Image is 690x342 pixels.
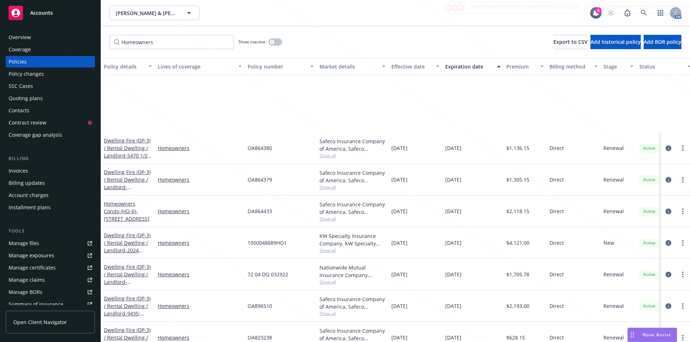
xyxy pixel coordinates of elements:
[603,144,624,152] span: Renewal
[6,274,95,286] a: Manage claims
[678,270,687,279] a: more
[9,165,28,177] div: Invoices
[104,295,151,332] a: Dwelling Fire (DP-3) / Rental Dwelling / Landlord
[549,271,564,278] span: Direct
[248,334,272,341] span: OA823238
[248,144,272,152] span: OA864380
[445,334,461,341] span: [DATE]
[248,176,272,183] span: OA864379
[158,239,242,247] a: Homeowners
[158,63,234,70] div: Lines of coverage
[9,286,42,298] div: Manage BORs
[158,334,242,341] a: Homeowners
[678,333,687,342] a: more
[6,3,95,23] a: Accounts
[603,271,624,278] span: Renewal
[549,207,564,215] span: Direct
[549,239,564,247] span: Direct
[9,299,63,310] div: Summary of insurance
[603,176,624,183] span: Renewal
[445,239,461,247] span: [DATE]
[9,117,46,128] div: Contract review
[604,6,618,20] a: Start snowing
[319,216,386,222] span: Show all
[642,240,657,246] span: Active
[9,80,33,92] div: SSC Cases
[627,328,677,342] button: Nova Assist
[319,232,386,247] div: KW Specialty Insurance Company, KW Specialty Insurance Company
[603,334,624,341] span: Renewal
[642,271,657,278] span: Active
[9,56,27,67] div: Policies
[317,58,388,75] button: Market details
[664,175,673,184] a: circleInformation
[445,176,461,183] span: [DATE]
[637,6,651,20] a: Search
[6,129,95,141] a: Coverage gap analysis
[391,207,408,215] span: [DATE]
[506,239,529,247] span: $4,121.00
[104,169,151,206] a: Dwelling Fire (DP-3) / Rental Dwelling / Landlord
[319,137,386,153] div: Safeco Insurance Company of America, Safeco Insurance (Liberty Mutual)
[9,32,31,43] div: Overview
[653,6,668,20] a: Switch app
[644,35,681,49] button: Add BOR policy
[319,184,386,190] span: Show all
[549,144,564,152] span: Direct
[603,63,626,70] div: Stage
[319,295,386,310] div: Safeco Insurance Company of America, Safeco Insurance (Liberty Mutual)
[158,271,242,278] a: Homeowners
[442,58,503,75] button: Expiration date
[248,271,288,278] span: 72 04 DQ 032922
[238,39,266,45] span: Show inactive
[595,7,602,14] div: 3
[642,177,657,183] span: Active
[590,35,641,49] button: Add historical policy
[319,201,386,216] div: Safeco Insurance Company of America, Safeco Insurance (Liberty Mutual)
[549,176,564,183] span: Direct
[9,68,44,80] div: Policy changes
[248,239,287,247] span: 1000048689HO1
[110,6,199,20] button: [PERSON_NAME] & [PERSON_NAME]
[547,58,601,75] button: Billing method
[506,207,529,215] span: $2,118.15
[158,207,242,215] a: Homeowners
[642,145,657,151] span: Active
[553,35,588,49] button: Export to CSV
[601,58,636,75] button: Stage
[628,328,637,342] div: Drag to move
[110,35,234,49] input: Filter by keyword...
[6,105,95,116] a: Contacts
[590,38,641,45] span: Add historical policy
[6,80,95,92] a: SSC Cases
[6,44,95,55] a: Coverage
[549,63,590,70] div: Billing method
[101,58,155,75] button: Policy details
[664,144,673,153] a: circleInformation
[319,247,386,253] span: Show all
[445,302,461,310] span: [DATE]
[30,10,53,16] span: Accounts
[664,302,673,310] a: circleInformation
[643,332,671,338] span: Nova Assist
[642,208,657,215] span: Active
[506,144,529,152] span: $1,136.15
[116,9,178,17] span: [PERSON_NAME] & [PERSON_NAME]
[391,334,408,341] span: [DATE]
[6,286,95,298] a: Manage BORs
[678,144,687,153] a: more
[104,63,144,70] div: Policy details
[9,93,43,104] div: Quoting plans
[678,239,687,247] a: more
[6,117,95,128] a: Contract review
[678,207,687,216] a: more
[445,271,461,278] span: [DATE]
[13,318,67,326] span: Open Client Navigator
[6,250,95,261] span: Manage exposures
[104,263,151,293] a: Dwelling Fire (DP-3) / Rental Dwelling / Landlord
[642,303,657,309] span: Active
[644,38,681,45] span: Add BOR policy
[9,250,54,261] div: Manage exposures
[104,137,151,182] a: Dwelling Fire (DP-3) / Rental Dwelling / Landlord
[391,63,432,70] div: Effective date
